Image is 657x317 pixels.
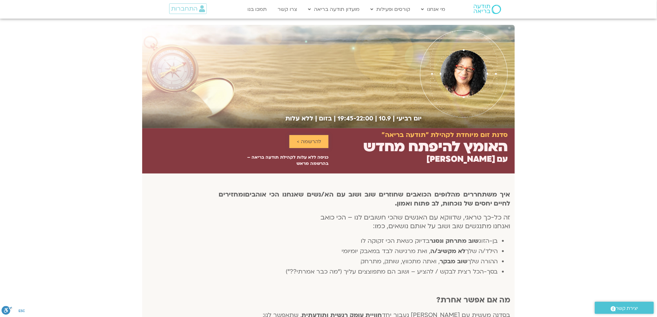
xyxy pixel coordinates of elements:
[361,237,430,245] span: בדיוק כשאת הכי זקוקה לו
[426,155,508,164] h2: עם [PERSON_NAME]
[245,3,270,15] a: תמכו בנו
[474,5,501,14] img: תודעה בריאה
[169,3,207,14] a: התחברות
[275,3,301,15] a: צרו קשר
[382,131,508,139] h2: סדנת זום מיוחדת לקהילת "תודעה בריאה"
[245,190,510,199] b: איך משתחררים מהלופים הכואבים שחוזרים שוב ושוב עם הא/נשים שאנחנו הכי אוהבים
[479,237,498,245] span: בן-הזוג
[616,304,638,313] span: יצירת קשר
[286,268,498,276] span: בסך-הכל רצית לבקש / להציע – ושוב הם מתפוצצים עליך ("מה כבר אמרתי??")
[342,247,430,255] span: , ואת מרגישה לבד במאבק יומיומי
[468,257,498,265] span: ההורה שלך
[595,302,654,314] a: יצירת קשר
[373,222,510,231] span: ואנחנו מתנגשים שוב ושוב על אותם נושאים, כמו:
[430,237,479,245] b: שוב מתרחק ונסגר
[363,138,508,155] h2: האומץ להיפתח מחדש
[244,154,328,167] p: כניסה ללא עלות לקהילת תודעה בריאה – בהרשמה מראש
[465,247,498,255] span: הילד/ה שלך
[142,115,422,122] h2: יום רביעי | 10.9 | 19:45-22:00 | בזום | ללא עלות
[289,135,328,148] a: להרשמה >
[171,5,197,12] span: התחברות
[320,213,510,222] span: זה כל-כך טראגי, שדווקא עם האנשים שהכי חשובים לנו – הכי כואב
[418,3,449,15] a: מי אנחנו
[305,3,363,15] a: מועדון תודעה בריאה
[360,257,440,265] span: , ואתה מתכווץ, שותק, מתרחק
[430,247,465,255] b: לא מקשיב/ה
[297,139,321,144] span: להרשמה >
[219,190,510,208] b: ומחזירים לחיים יחסים של נוכחות, לב פתוח ואמון.
[440,257,468,265] b: שוב מבקר
[368,3,414,15] a: קורסים ופעילות
[436,295,510,305] b: מה אם אפשר אחרת?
